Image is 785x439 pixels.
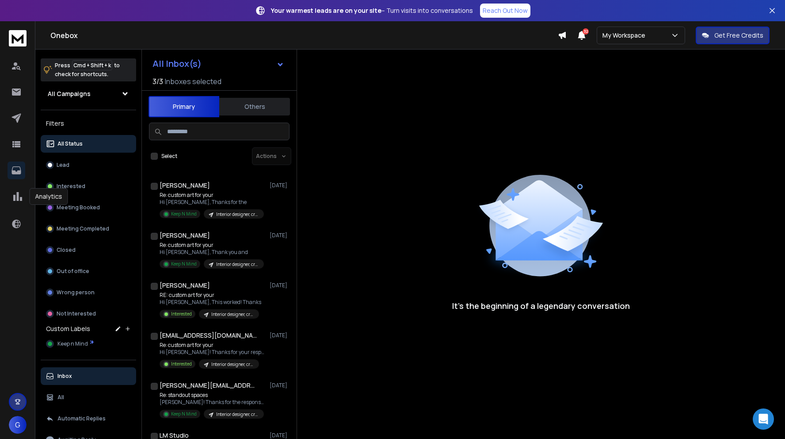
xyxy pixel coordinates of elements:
p: Press to check for shortcuts. [55,61,120,79]
button: All Campaigns [41,85,136,103]
h1: [PERSON_NAME] [160,281,210,290]
p: It’s the beginning of a legendary conversation [452,300,630,312]
h3: Inboxes selected [165,76,221,87]
span: Keep n Mind [57,340,88,347]
p: Closed [57,246,76,254]
p: Lead [57,162,69,169]
button: Keep n Mind [41,335,136,353]
p: Meeting Completed [57,225,109,232]
button: Lead [41,156,136,174]
button: Primary [149,96,219,117]
button: G [9,416,27,434]
button: Not Interested [41,305,136,323]
p: Re: custom art for your [160,242,264,249]
h3: Filters [41,117,136,130]
button: Closed [41,241,136,259]
span: 3 / 3 [152,76,163,87]
button: Meeting Booked [41,199,136,216]
span: Cmd + Shift + k [72,60,112,70]
p: – Turn visits into conversations [271,6,473,15]
p: [DATE] [270,232,290,239]
button: Interested [41,177,136,195]
img: logo [9,30,27,46]
p: Hi [PERSON_NAME], Thank you and [160,249,264,256]
p: Re: custom art for your [160,342,266,349]
p: Hi [PERSON_NAME], Thanks for the [160,199,264,206]
button: Meeting Completed [41,220,136,238]
button: All Inbox(s) [145,55,291,73]
p: [PERSON_NAME]! Thanks for the response! My portfolio [160,399,266,406]
p: RE: custom art for your [160,292,261,299]
p: Inbox [57,373,72,380]
button: Automatic Replies [41,410,136,427]
button: Get Free Credits [696,27,770,44]
button: All Status [41,135,136,153]
p: Meeting Booked [57,204,100,211]
p: All [57,394,64,401]
p: Reach Out Now [483,6,528,15]
p: Out of office [57,268,89,275]
h1: [PERSON_NAME][EMAIL_ADDRESS][DOMAIN_NAME] [160,381,257,390]
p: All Status [57,140,83,147]
p: Interested [171,361,192,367]
button: Out of office [41,262,136,280]
h3: Custom Labels [46,324,90,333]
h1: [PERSON_NAME] [160,231,210,240]
p: Interior designer, creative director, project mgr //1-100 // Architecture, Design firms [216,261,259,268]
h1: Onebox [50,30,558,41]
p: Interested [171,311,192,317]
button: Others [219,97,290,116]
p: Automatic Replies [57,415,106,422]
label: Select [161,153,177,160]
p: My Workspace [602,31,649,40]
div: Open Intercom Messenger [753,408,774,430]
h1: [EMAIL_ADDRESS][DOMAIN_NAME] [160,331,257,340]
h1: All Inbox(s) [152,59,202,68]
p: [DATE] [270,282,290,289]
p: Interior designer, creative director, project mgr //1-100 // Architecture, Design firms [211,311,254,318]
button: Wrong person [41,284,136,301]
p: Wrong person [57,289,95,296]
p: Hi [PERSON_NAME]! Thanks for your response. [160,349,266,356]
h1: All Campaigns [48,89,91,98]
p: Keep N Mind [171,211,197,217]
p: Re: custom art for your [160,192,264,199]
span: 32 [583,28,589,35]
p: [DATE] [270,332,290,339]
p: Not Interested [57,310,96,317]
p: Keep N Mind [171,411,197,417]
p: Get Free Credits [714,31,763,40]
p: Interested [57,183,85,190]
p: Keep N Mind [171,261,197,267]
a: Reach Out Now [480,4,530,18]
p: [DATE] [270,182,290,189]
button: All [41,389,136,406]
strong: Your warmest leads are on your site [271,6,381,15]
p: Re: standout spaces [160,392,266,399]
p: [DATE] [270,382,290,389]
div: Analytics [30,188,68,205]
p: Interior designer, creative director, project mgr //1-100 // Architecture, Design firms [216,211,259,218]
p: Hi [PERSON_NAME], This worked! Thanks [160,299,261,306]
h1: [PERSON_NAME] [160,181,210,190]
p: [DATE] [270,432,290,439]
p: Interior designer, creative director, project mgr //1-100 // Architecture, Design firms [216,411,259,418]
p: Interior designer, creative director, project mgr //1-100 // Architecture, Design firms [211,361,254,368]
button: Inbox [41,367,136,385]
